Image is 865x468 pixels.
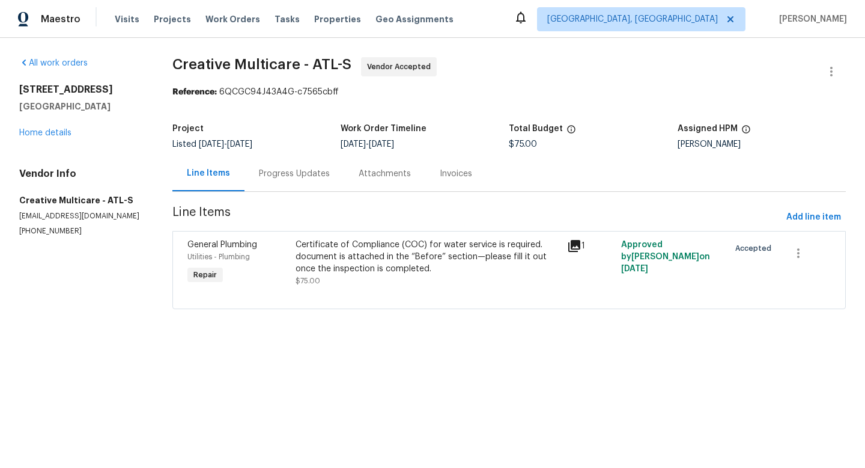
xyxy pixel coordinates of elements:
b: Reference: [172,88,217,96]
span: $75.00 [509,140,537,149]
span: [DATE] [227,140,252,149]
h2: [STREET_ADDRESS] [19,84,144,96]
span: $75.00 [296,277,320,285]
span: [DATE] [369,140,394,149]
span: Listed [172,140,252,149]
h5: Work Order Timeline [341,125,426,133]
h5: Total Budget [509,125,563,133]
h4: Vendor Info [19,168,144,180]
div: Progress Updates [259,168,330,180]
span: [DATE] [621,265,648,273]
span: Work Orders [205,13,260,25]
div: Line Items [187,167,230,179]
span: Accepted [735,242,776,254]
span: Geo Assignments [375,13,454,25]
span: Visits [115,13,139,25]
span: General Plumbing [187,241,257,249]
span: Line Items [172,206,782,229]
div: 6QCGC94J43A4G-c7565cbff [172,86,846,98]
span: Add line item [786,210,841,225]
span: [DATE] [341,140,366,149]
button: Add line item [782,206,846,229]
span: Creative Multicare - ATL-S [172,57,351,72]
a: All work orders [19,59,88,67]
div: Certificate of Compliance (COC) for water service is required. document is attached in the “Befor... [296,239,559,275]
h5: Creative Multicare - ATL-S [19,194,144,206]
span: - [341,140,394,149]
p: [PHONE_NUMBER] [19,226,144,236]
span: Properties [314,13,361,25]
span: Maestro [41,13,80,25]
h5: Project [172,125,204,133]
p: [EMAIL_ADDRESS][DOMAIN_NAME] [19,211,144,221]
a: Home details [19,129,71,137]
span: Utilities - Plumbing [187,253,250,260]
span: Approved by [PERSON_NAME] on [621,241,710,273]
span: [GEOGRAPHIC_DATA], [GEOGRAPHIC_DATA] [547,13,718,25]
div: Invoices [440,168,472,180]
h5: [GEOGRAPHIC_DATA] [19,100,144,112]
span: [DATE] [199,140,224,149]
div: Attachments [359,168,411,180]
div: 1 [567,239,614,253]
span: - [199,140,252,149]
span: Projects [154,13,191,25]
span: The total cost of line items that have been proposed by Opendoor. This sum includes line items th... [566,125,576,140]
span: Vendor Accepted [367,61,436,73]
span: Tasks [275,15,300,23]
span: [PERSON_NAME] [774,13,847,25]
div: [PERSON_NAME] [678,140,846,149]
span: The hpm assigned to this work order. [741,125,751,140]
h5: Assigned HPM [678,125,738,133]
span: Repair [189,269,222,281]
